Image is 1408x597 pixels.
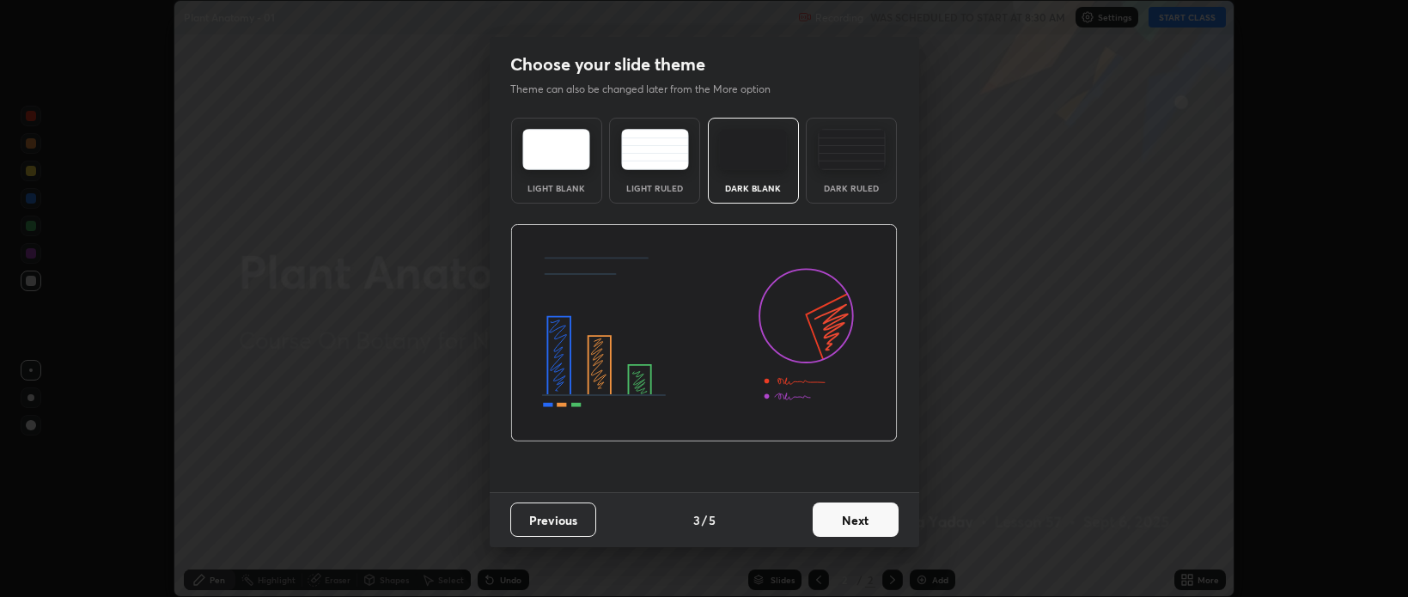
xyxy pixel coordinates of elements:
[709,511,716,529] h4: 5
[510,503,596,537] button: Previous
[719,129,787,170] img: darkTheme.f0cc69e5.svg
[817,184,886,192] div: Dark Ruled
[510,53,705,76] h2: Choose your slide theme
[522,184,591,192] div: Light Blank
[522,129,590,170] img: lightTheme.e5ed3b09.svg
[719,184,788,192] div: Dark Blank
[693,511,700,529] h4: 3
[620,184,689,192] div: Light Ruled
[510,224,898,442] img: darkThemeBanner.d06ce4a2.svg
[813,503,899,537] button: Next
[621,129,689,170] img: lightRuledTheme.5fabf969.svg
[510,82,789,97] p: Theme can also be changed later from the More option
[702,511,707,529] h4: /
[818,129,886,170] img: darkRuledTheme.de295e13.svg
